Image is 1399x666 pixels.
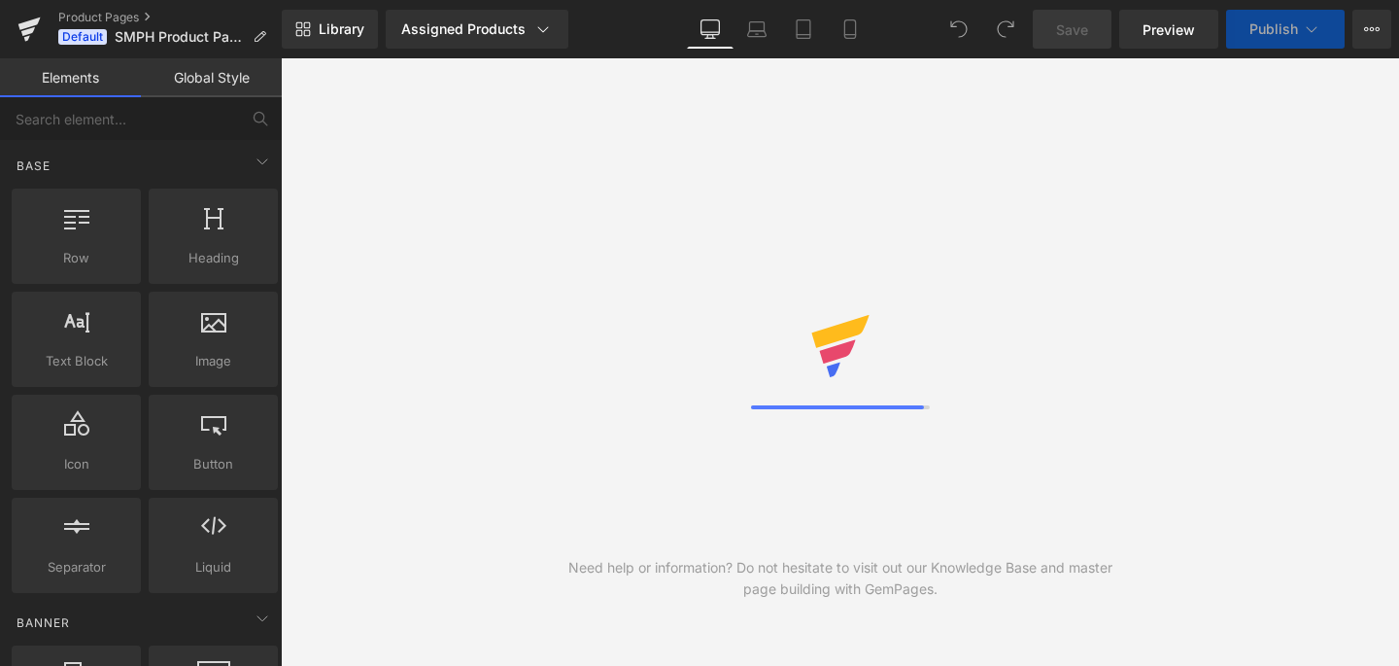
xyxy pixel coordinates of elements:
[15,613,72,632] span: Banner
[319,20,364,38] span: Library
[17,351,135,371] span: Text Block
[780,10,827,49] a: Tablet
[115,29,245,45] span: SMPH Product Page Template
[1249,21,1298,37] span: Publish
[687,10,734,49] a: Desktop
[986,10,1025,49] button: Redo
[154,351,272,371] span: Image
[1226,10,1345,49] button: Publish
[401,19,553,39] div: Assigned Products
[154,248,272,268] span: Heading
[141,58,282,97] a: Global Style
[17,454,135,474] span: Icon
[1143,19,1195,40] span: Preview
[154,557,272,578] span: Liquid
[17,248,135,268] span: Row
[1119,10,1218,49] a: Preview
[939,10,978,49] button: Undo
[17,557,135,578] span: Separator
[282,10,378,49] a: New Library
[15,157,52,175] span: Base
[734,10,780,49] a: Laptop
[561,557,1120,600] div: Need help or information? Do not hesitate to visit out our Knowledge Base and master page buildin...
[58,10,282,25] a: Product Pages
[827,10,873,49] a: Mobile
[1056,19,1088,40] span: Save
[1352,10,1391,49] button: More
[58,29,107,45] span: Default
[154,454,272,474] span: Button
